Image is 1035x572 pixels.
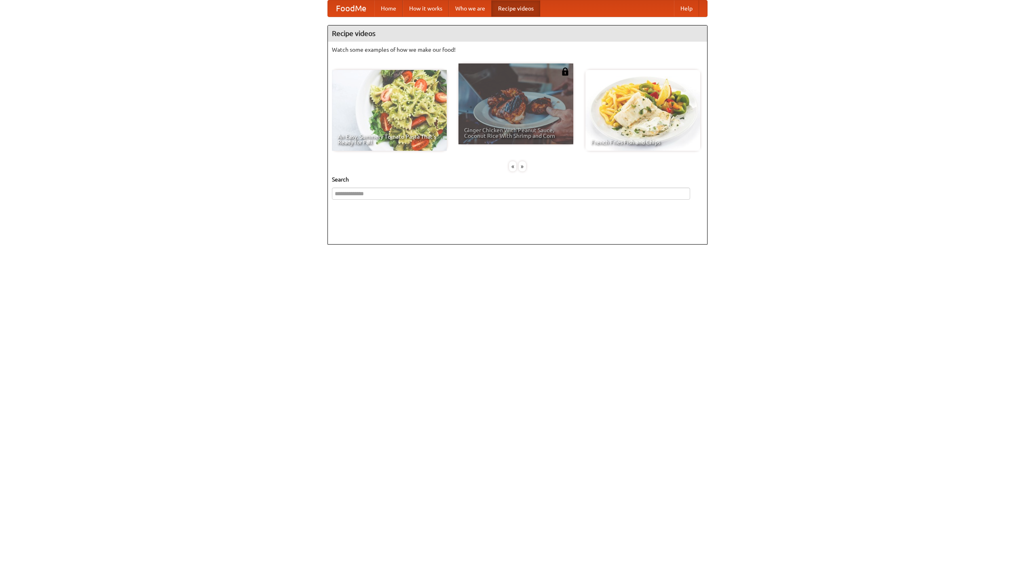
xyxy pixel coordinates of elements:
[449,0,492,17] a: Who we are
[332,46,703,54] p: Watch some examples of how we make our food!
[328,25,707,42] h4: Recipe videos
[561,68,569,76] img: 483408.png
[328,0,374,17] a: FoodMe
[519,161,526,171] div: »
[585,70,700,151] a: French Fries Fish and Chips
[591,139,695,145] span: French Fries Fish and Chips
[492,0,540,17] a: Recipe videos
[509,161,516,171] div: «
[403,0,449,17] a: How it works
[374,0,403,17] a: Home
[332,70,447,151] a: An Easy, Summery Tomato Pasta That's Ready for Fall
[674,0,699,17] a: Help
[338,134,441,145] span: An Easy, Summery Tomato Pasta That's Ready for Fall
[332,175,703,184] h5: Search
